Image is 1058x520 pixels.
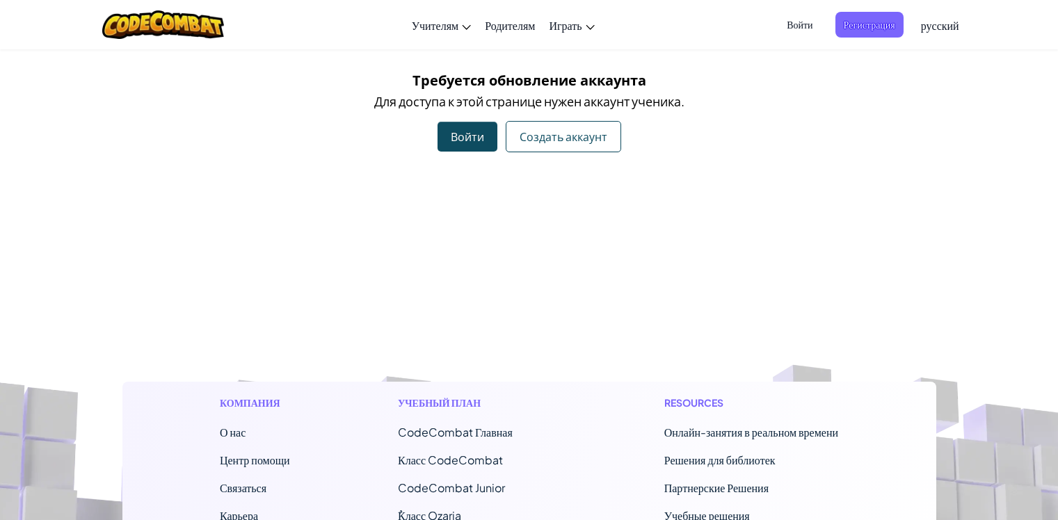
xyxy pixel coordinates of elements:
[506,121,621,152] div: Создать аккаунт
[102,10,224,39] img: CodeCombat logo
[398,425,513,439] span: CodeCombat Главная
[778,12,821,38] button: Войти
[542,6,601,44] a: Играть
[664,396,838,410] h1: Resources
[914,6,966,44] a: русский
[220,480,266,495] span: Связаться
[133,91,926,111] p: Для доступа к этой странице нужен аккаунт ученика.
[220,453,290,467] a: Центр помощи
[664,480,769,495] a: Партнерские Решения
[549,18,582,33] span: Играть
[664,425,838,439] a: Онлайн-занятия в реальном времени
[478,6,542,44] a: Родителям
[398,453,503,467] a: Класс CodeCombat
[921,18,959,33] span: русский
[398,480,505,495] a: CodeCombat Junior
[398,396,556,410] h1: Учебный план
[412,18,459,33] span: Учителям
[220,396,290,410] h1: Компания
[438,122,497,152] div: Войти
[405,6,479,44] a: Учителям
[835,12,904,38] button: Регистрация
[664,453,776,467] a: Решения для библиотек
[220,425,246,439] a: О нас
[133,70,926,91] h5: Требуется обновление аккаунта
